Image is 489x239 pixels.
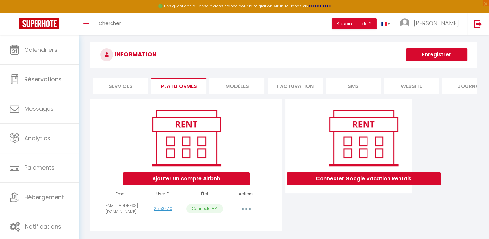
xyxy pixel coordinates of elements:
[19,18,59,29] img: Super Booking
[24,134,50,142] span: Analytics
[395,13,467,35] a: ... [PERSON_NAME]
[184,188,226,200] th: État
[90,42,477,68] h3: INFORMATION
[226,188,267,200] th: Actions
[186,204,223,213] p: Connecté API
[326,78,381,94] li: SMS
[100,188,142,200] th: Email
[24,75,62,83] span: Réservations
[268,78,323,94] li: Facturation
[474,20,482,28] img: logout
[100,200,142,218] td: [EMAIL_ADDRESS][DOMAIN_NAME]
[24,193,64,201] span: Hébergement
[24,164,55,172] span: Paiements
[414,19,459,27] span: [PERSON_NAME]
[94,13,126,35] a: Chercher
[145,107,228,169] img: rent.png
[384,78,439,94] li: website
[142,188,184,200] th: User ID
[332,18,377,29] button: Besoin d'aide ?
[151,78,206,94] li: Plateformes
[154,206,172,211] a: 217536710
[24,46,58,54] span: Calendriers
[99,20,121,27] span: Chercher
[209,78,264,94] li: MODÈLES
[406,48,467,61] button: Enregistrer
[123,172,250,185] button: Ajouter un compte Airbnb
[322,107,405,169] img: rent.png
[93,78,148,94] li: Services
[24,105,54,113] span: Messages
[400,18,409,28] img: ...
[25,222,61,231] span: Notifications
[308,3,331,9] a: >>> ICI <<<<
[287,172,441,185] button: Connecter Google Vacation Rentals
